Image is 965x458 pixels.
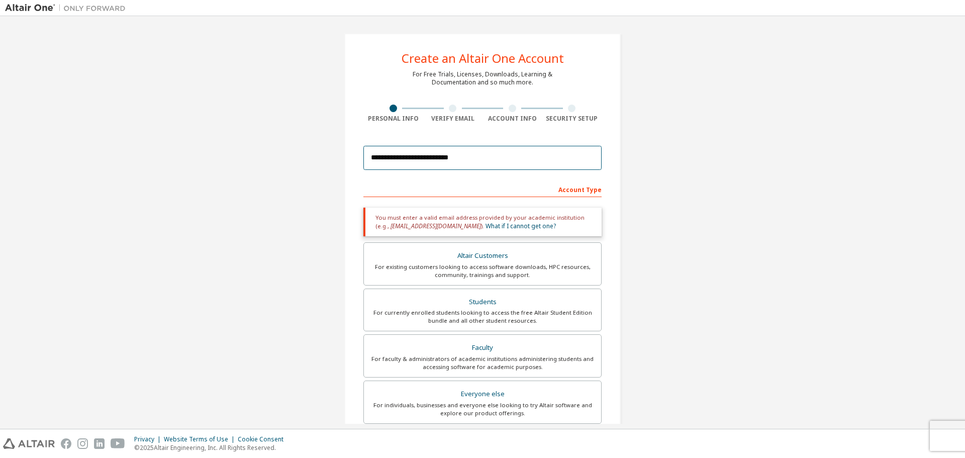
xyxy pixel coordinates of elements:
div: Website Terms of Use [164,435,238,443]
div: For faculty & administrators of academic institutions administering students and accessing softwa... [370,355,595,371]
div: Account Info [482,115,542,123]
img: Altair One [5,3,131,13]
div: Altair Customers [370,249,595,263]
div: Security Setup [542,115,602,123]
span: [EMAIL_ADDRESS][DOMAIN_NAME] [391,222,481,230]
a: What if I cannot get one? [486,222,556,230]
img: altair_logo.svg [3,438,55,449]
img: facebook.svg [61,438,71,449]
div: For Free Trials, Licenses, Downloads, Learning & Documentation and so much more. [413,70,552,86]
div: Privacy [134,435,164,443]
div: For existing customers looking to access software downloads, HPC resources, community, trainings ... [370,263,595,279]
p: © 2025 Altair Engineering, Inc. All Rights Reserved. [134,443,289,452]
img: youtube.svg [111,438,125,449]
div: You must enter a valid email address provided by your academic institution (e.g., ). [363,208,602,236]
div: Cookie Consent [238,435,289,443]
img: linkedin.svg [94,438,105,449]
div: For individuals, businesses and everyone else looking to try Altair software and explore our prod... [370,401,595,417]
div: Account Type [363,181,602,197]
div: For currently enrolled students looking to access the free Altair Student Edition bundle and all ... [370,309,595,325]
div: Faculty [370,341,595,355]
div: Verify Email [423,115,483,123]
div: Everyone else [370,387,595,401]
div: Students [370,295,595,309]
img: instagram.svg [77,438,88,449]
div: Personal Info [363,115,423,123]
div: Create an Altair One Account [402,52,564,64]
